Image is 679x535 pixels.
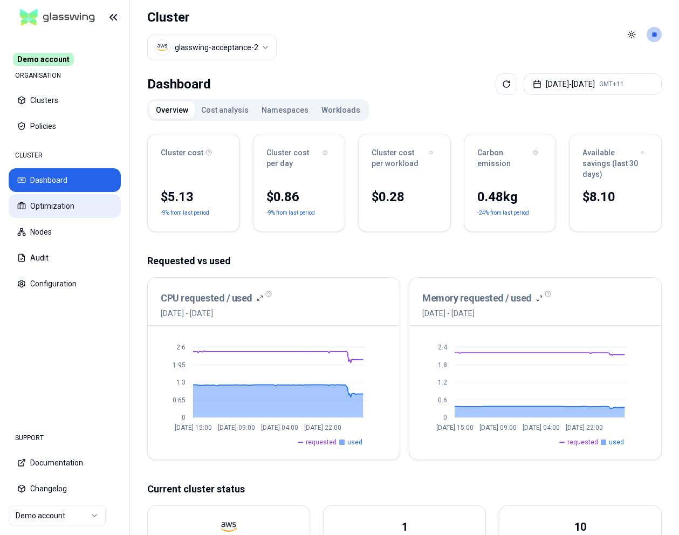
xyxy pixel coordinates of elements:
tspan: [DATE] 15:00 [175,424,212,431]
div: 10 [574,519,586,534]
div: Cluster cost [161,147,227,158]
tspan: 0.6 [438,396,447,404]
tspan: 0 [182,414,186,421]
tspan: 2.6 [176,344,186,351]
button: Overview [149,101,195,119]
img: aws [221,519,237,535]
tspan: [DATE] 22:00 [566,424,603,431]
button: [DATE]-[DATE]GMT+11 [524,73,662,95]
p: -24% from last period [477,208,529,218]
tspan: 2.4 [438,344,448,351]
tspan: [DATE] 09:00 [479,424,517,431]
span: [DATE] - [DATE] [161,308,263,319]
h3: CPU requested / used [161,291,252,306]
button: Policies [9,114,121,138]
button: Clusters [9,88,121,112]
img: GlassWing [16,5,99,30]
tspan: [DATE] 15:00 [436,424,474,431]
img: aws [157,42,168,53]
p: Current cluster status [147,482,662,497]
tspan: [DATE] 22:00 [304,424,341,431]
span: requested [306,438,337,447]
div: $0.86 [266,188,332,205]
div: Cluster cost per day [266,147,332,169]
div: Cluster cost per workload [372,147,437,169]
span: used [609,438,624,447]
button: Namespaces [255,101,315,119]
button: Optimization [9,194,121,218]
button: Select a value [147,35,277,60]
button: Changelog [9,477,121,500]
div: $8.10 [582,188,648,205]
tspan: 1.8 [438,361,447,369]
tspan: 0.65 [173,396,186,404]
div: 1 [402,519,408,534]
p: Requested vs used [147,253,662,269]
button: Documentation [9,451,121,475]
div: ORGANISATION [9,65,121,86]
tspan: 1.3 [176,379,186,386]
button: Dashboard [9,168,121,192]
div: Carbon emission [477,147,543,169]
span: GMT+11 [599,80,624,88]
div: SUPPORT [9,427,121,449]
tspan: 0 [443,414,447,421]
button: Cost analysis [195,101,255,119]
h1: Cluster [147,9,277,26]
button: Workloads [315,101,367,119]
div: Dashboard [147,73,211,95]
p: -9% from last period [266,208,315,218]
span: used [347,438,362,447]
div: CLUSTER [9,145,121,166]
div: $5.13 [161,188,227,205]
div: glasswing-acceptance-2 [175,42,258,53]
div: 0.48 kg [477,188,543,205]
button: Configuration [9,272,121,296]
tspan: [DATE] 09:00 [218,424,255,431]
span: requested [567,438,598,447]
tspan: 1.95 [173,361,186,369]
p: -9% from last period [161,208,209,218]
span: Demo account [13,53,74,66]
button: Audit [9,246,121,270]
div: $0.28 [372,188,437,205]
tspan: [DATE] 04:00 [261,424,298,431]
span: [DATE] - [DATE] [422,308,543,319]
button: Nodes [9,220,121,244]
tspan: 1.2 [438,379,447,386]
h3: Memory requested / used [422,291,532,306]
tspan: [DATE] 04:00 [523,424,560,431]
div: Available savings (last 30 days) [582,147,648,180]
